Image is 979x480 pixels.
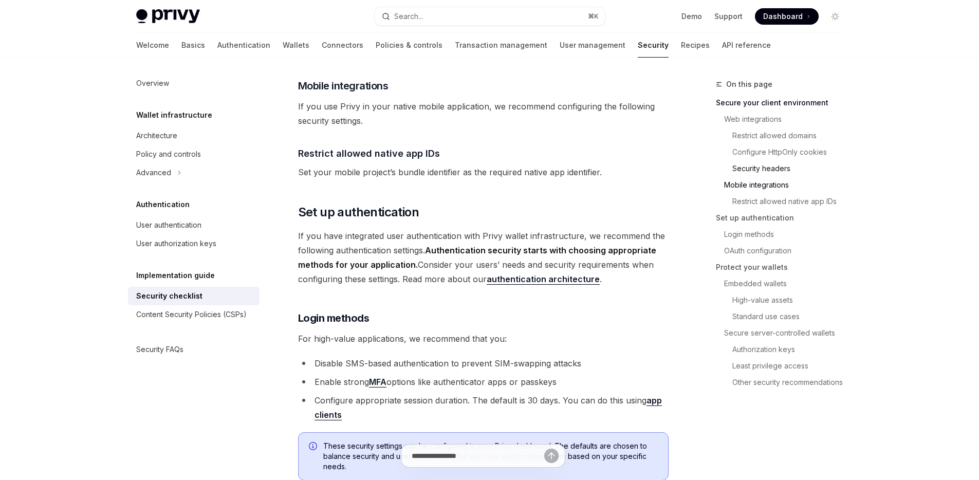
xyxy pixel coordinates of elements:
span: These security settings can be configured in your Privy dashboard. The defaults are chosen to bal... [323,441,658,472]
button: Send message [544,449,559,463]
div: User authorization keys [136,237,216,250]
a: Protect your wallets [716,259,852,275]
button: Toggle dark mode [827,8,843,25]
strong: Login methods [298,312,370,324]
a: Restrict allowed domains [732,127,852,144]
a: Support [714,11,743,22]
a: Security FAQs [128,340,260,359]
a: Connectors [322,33,363,58]
a: Configure HttpOnly cookies [732,144,852,160]
a: Transaction management [455,33,547,58]
li: Configure appropriate session duration. The default is 30 days. You can do this using [298,393,669,422]
h5: Implementation guide [136,269,215,282]
a: Basics [181,33,205,58]
span: Restrict allowed native app IDs [298,146,440,160]
a: Security headers [732,160,852,177]
a: Web integrations [724,111,852,127]
a: Restrict allowed native app IDs [732,193,852,210]
h5: Wallet infrastructure [136,109,212,121]
a: Mobile integrations [724,177,852,193]
a: Wallets [283,33,309,58]
a: Standard use cases [732,308,852,325]
a: Content Security Policies (CSPs) [128,305,260,324]
strong: Authentication security starts with choosing appropriate methods for your application. [298,245,656,270]
span: Set your mobile project’s bundle identifier as the required native app identifier. [298,165,669,179]
div: Policy and controls [136,148,201,160]
a: OAuth configuration [724,243,852,259]
span: Dashboard [763,11,803,22]
a: Least privilege access [732,358,852,374]
a: Security checklist [128,287,260,305]
span: ⌘ K [588,12,599,21]
div: Overview [136,77,169,89]
a: Dashboard [755,8,819,25]
a: Secure server-controlled wallets [724,325,852,341]
a: User management [560,33,625,58]
div: Security FAQs [136,343,183,356]
span: Set up authentication [298,204,419,220]
div: Architecture [136,130,177,142]
div: Advanced [136,167,171,179]
a: MFA [369,377,386,387]
div: Search... [394,10,423,23]
a: Policy and controls [128,145,260,163]
img: light logo [136,9,200,24]
span: On this page [726,78,772,90]
a: Set up authentication [716,210,852,226]
a: Welcome [136,33,169,58]
a: User authorization keys [128,234,260,253]
a: Demo [681,11,702,22]
li: Disable SMS-based authentication to prevent SIM-swapping attacks [298,356,669,371]
a: Embedded wallets [724,275,852,292]
div: Security checklist [136,290,202,302]
a: High-value assets [732,292,852,308]
div: Content Security Policies (CSPs) [136,308,247,321]
button: Search...⌘K [375,7,605,26]
a: User authentication [128,216,260,234]
a: Other security recommendations [732,374,852,391]
a: Overview [128,74,260,93]
span: For high-value applications, we recommend that you: [298,331,669,346]
h5: Authentication [136,198,190,211]
span: If you use Privy in your native mobile application, we recommend configuring the following securi... [298,99,669,128]
a: Secure your client environment [716,95,852,111]
a: authentication architecture [487,274,600,285]
a: Security [638,33,669,58]
div: User authentication [136,219,201,231]
li: Enable strong options like authenticator apps or passkeys [298,375,669,389]
span: Mobile integrations [298,79,389,93]
a: API reference [722,33,771,58]
a: Architecture [128,126,260,145]
a: Login methods [724,226,852,243]
a: Policies & controls [376,33,442,58]
span: If you have integrated user authentication with Privy wallet infrastructure, we recommend the fol... [298,229,669,286]
a: Authorization keys [732,341,852,358]
a: Authentication [217,33,270,58]
a: Recipes [681,33,710,58]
